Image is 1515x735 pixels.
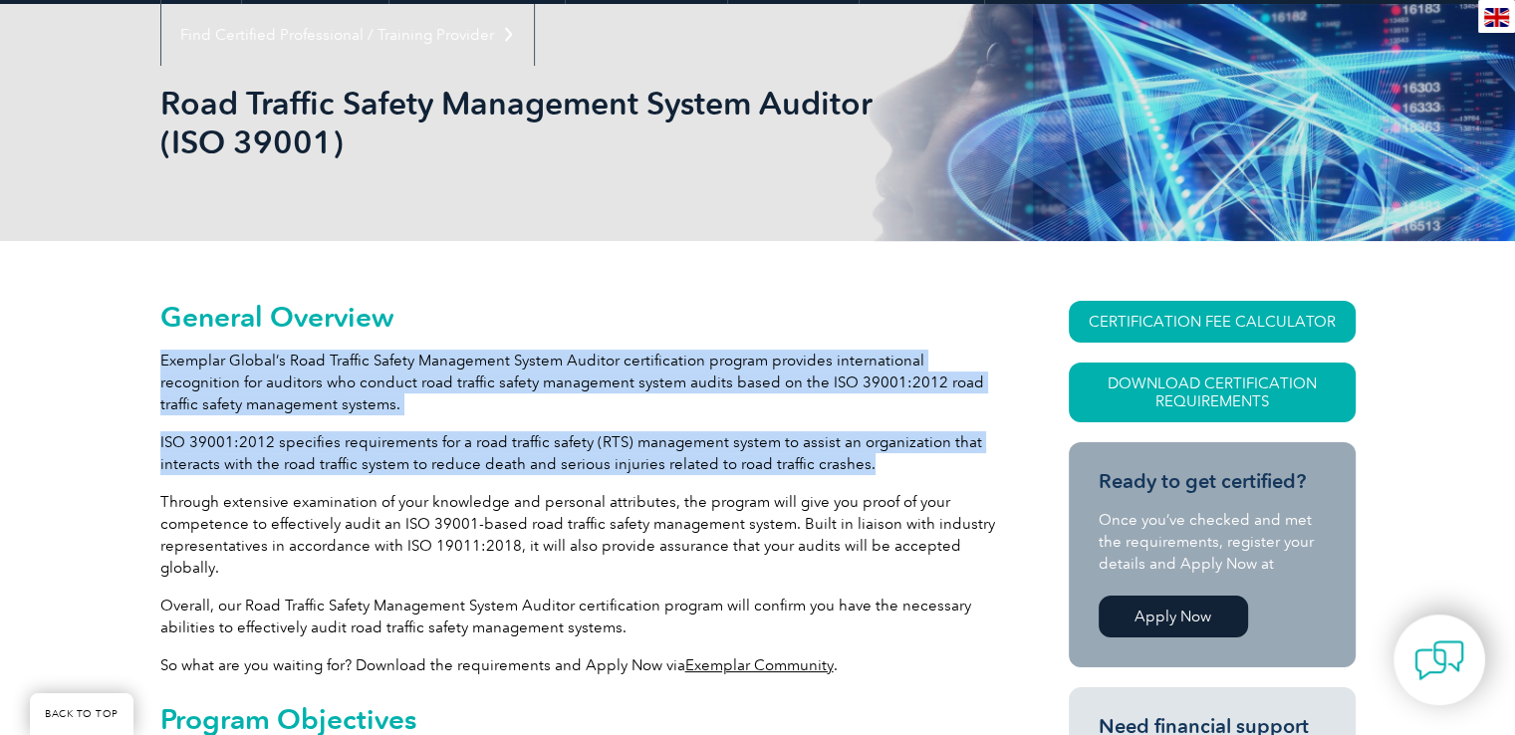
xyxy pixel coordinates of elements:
[160,654,997,676] p: So what are you waiting for? Download the requirements and Apply Now via .
[685,656,834,674] a: Exemplar Community
[161,4,534,66] a: Find Certified Professional / Training Provider
[1099,469,1326,494] h3: Ready to get certified?
[1069,363,1356,422] a: Download Certification Requirements
[160,431,997,475] p: ISO 39001:2012 specifies requirements for a road traffic safety (RTS) management system to assist...
[160,491,997,579] p: Through extensive examination of your knowledge and personal attributes, the program will give yo...
[160,84,925,161] h1: Road Traffic Safety Management System Auditor (ISO 39001)
[160,595,997,638] p: Overall, our Road Traffic Safety Management System Auditor certification program will confirm you...
[160,301,997,333] h2: General Overview
[1484,8,1509,27] img: en
[1069,301,1356,343] a: CERTIFICATION FEE CALCULATOR
[160,703,997,735] h2: Program Objectives
[1099,596,1248,637] a: Apply Now
[1099,509,1326,575] p: Once you’ve checked and met the requirements, register your details and Apply Now at
[1414,635,1464,685] img: contact-chat.png
[160,350,997,415] p: Exemplar Global’s Road Traffic Safety Management System Auditor certification program provides in...
[30,693,133,735] a: BACK TO TOP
